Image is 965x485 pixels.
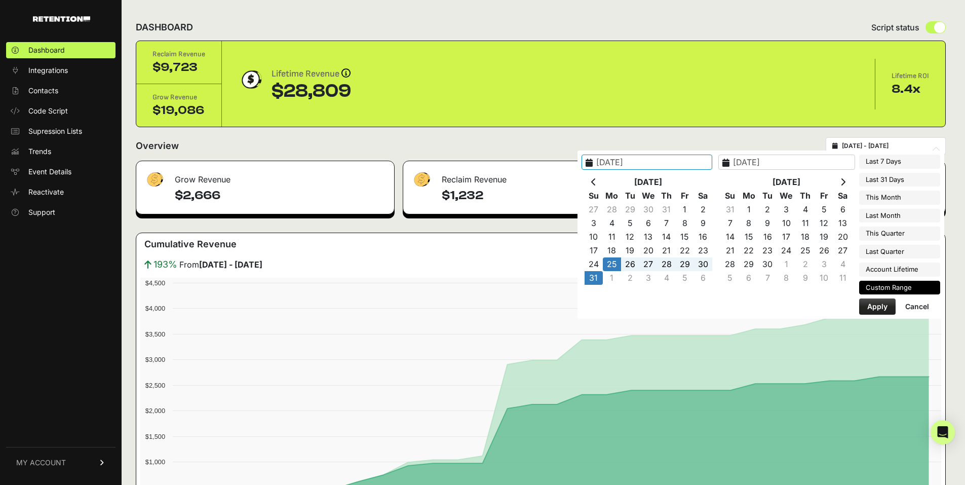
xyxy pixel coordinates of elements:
td: 5 [676,271,694,285]
td: 11 [796,216,815,230]
td: 3 [815,257,833,271]
td: 5 [621,216,639,230]
td: 7 [658,216,676,230]
h4: $1,232 [442,188,662,204]
td: 25 [603,257,621,271]
td: 1 [603,271,621,285]
td: 23 [694,244,712,257]
td: 15 [676,230,694,244]
td: 14 [658,230,676,244]
th: Sa [694,189,712,203]
td: 12 [621,230,639,244]
h2: Overview [136,139,179,153]
td: 4 [796,203,815,216]
th: Fr [676,189,694,203]
th: Sa [833,189,852,203]
td: 10 [777,216,796,230]
li: This Quarter [859,227,940,241]
span: Support [28,207,55,217]
td: 28 [603,203,621,216]
img: fa-dollar-13500eef13a19c4ab2b9ed9ad552e47b0d9fc28b02b83b90ba0e00f96d6372e9.png [411,170,432,190]
text: $2,500 [145,382,165,389]
td: 3 [639,271,658,285]
td: 12 [815,216,833,230]
td: 2 [694,203,712,216]
a: Support [6,204,115,220]
text: $2,000 [145,407,165,415]
li: Account Lifetime [859,263,940,277]
td: 6 [639,216,658,230]
a: Contacts [6,83,115,99]
td: 30 [758,257,777,271]
h4: $2,666 [175,188,386,204]
td: 31 [658,203,676,216]
th: Tu [758,189,777,203]
td: 24 [585,257,603,271]
a: Reactivate [6,184,115,200]
li: Custom Range [859,281,940,295]
td: 5 [721,271,740,285]
td: 18 [796,230,815,244]
span: Reactivate [28,187,64,197]
td: 20 [833,230,852,244]
td: 30 [639,203,658,216]
a: Event Details [6,164,115,180]
img: fa-dollar-13500eef13a19c4ab2b9ed9ad552e47b0d9fc28b02b83b90ba0e00f96d6372e9.png [144,170,165,190]
span: Script status [871,21,919,33]
a: Dashboard [6,42,115,58]
td: 17 [777,230,796,244]
a: Trends [6,143,115,160]
td: 9 [758,216,777,230]
td: 28 [658,257,676,271]
span: MY ACCOUNT [16,458,66,468]
td: 27 [585,203,603,216]
td: 21 [721,244,740,257]
th: [DATE] [740,175,834,189]
td: 11 [603,230,621,244]
td: 23 [758,244,777,257]
td: 27 [833,244,852,257]
td: 4 [603,216,621,230]
div: Lifetime ROI [892,71,929,81]
button: Cancel [897,299,937,315]
span: From [179,258,262,271]
td: 2 [758,203,777,216]
td: 1 [676,203,694,216]
td: 8 [676,216,694,230]
td: 19 [815,230,833,244]
td: 7 [758,271,777,285]
li: Last Quarter [859,245,940,259]
h3: Cumulative Revenue [144,237,237,251]
div: Grow Revenue [136,161,394,192]
div: Lifetime Revenue [272,67,351,81]
td: 22 [740,244,758,257]
td: 14 [721,230,740,244]
td: 8 [740,216,758,230]
th: We [639,189,658,203]
text: $1,000 [145,458,165,466]
li: This Month [859,191,940,205]
div: 8.4x [892,81,929,97]
div: $19,086 [152,102,205,119]
td: 3 [777,203,796,216]
td: 28 [721,257,740,271]
td: 13 [639,230,658,244]
td: 19 [621,244,639,257]
td: 4 [833,257,852,271]
td: 16 [694,230,712,244]
th: Tu [621,189,639,203]
td: 3 [585,216,603,230]
a: Integrations [6,62,115,79]
div: Grow Revenue [152,92,205,102]
td: 13 [833,216,852,230]
img: Retention.com [33,16,90,22]
td: 11 [833,271,852,285]
th: Su [721,189,740,203]
a: Supression Lists [6,123,115,139]
td: 7 [721,216,740,230]
td: 29 [740,257,758,271]
th: We [777,189,796,203]
text: $1,500 [145,433,165,440]
td: 17 [585,244,603,257]
th: Mo [603,189,621,203]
